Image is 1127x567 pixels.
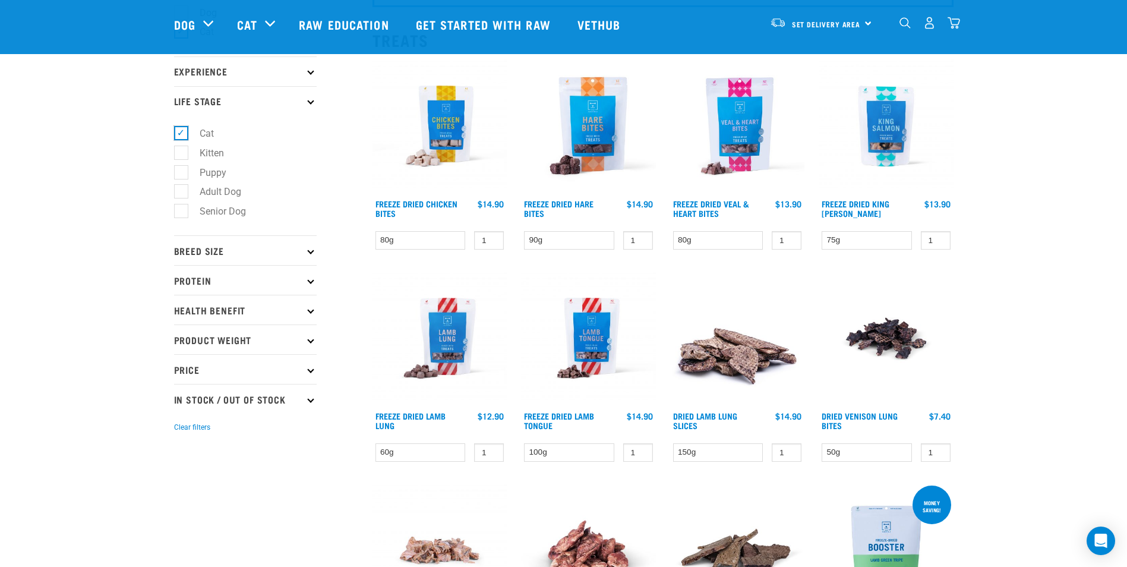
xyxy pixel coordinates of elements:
[819,59,954,194] img: RE Product Shoot 2023 Nov8584
[670,59,805,194] img: Raw Essentials Freeze Dried Veal & Heart Bites Treats
[478,199,504,209] div: $14.90
[566,1,636,48] a: Vethub
[375,414,446,427] a: Freeze Dried Lamb Lung
[375,201,457,215] a: Freeze Dried Chicken Bites
[623,231,653,250] input: 1
[372,59,507,194] img: RE Product Shoot 2023 Nov8581
[174,15,195,33] a: Dog
[921,443,951,462] input: 1
[524,414,594,427] a: Freeze Dried Lamb Tongue
[174,325,317,354] p: Product Weight
[770,17,786,28] img: van-moving.png
[913,494,951,519] div: Money saving!
[899,17,911,29] img: home-icon-1@2x.png
[772,231,801,250] input: 1
[948,17,960,29] img: home-icon@2x.png
[623,443,653,462] input: 1
[923,17,936,29] img: user.png
[287,1,403,48] a: Raw Education
[174,422,210,433] button: Clear filters
[174,384,317,414] p: In Stock / Out Of Stock
[924,199,951,209] div: $13.90
[521,59,656,194] img: Raw Essentials Freeze Dried Hare Bites
[181,146,229,160] label: Kitten
[627,411,653,421] div: $14.90
[524,201,594,215] a: Freeze Dried Hare Bites
[1087,527,1115,555] div: Open Intercom Messenger
[404,1,566,48] a: Get started with Raw
[181,126,219,141] label: Cat
[775,411,801,421] div: $14.90
[670,271,805,406] img: 1303 Lamb Lung Slices 01
[819,271,954,406] img: Venison Lung Bites
[474,231,504,250] input: 1
[174,265,317,295] p: Protein
[478,411,504,421] div: $12.90
[673,414,737,427] a: Dried Lamb Lung Slices
[627,199,653,209] div: $14.90
[237,15,257,33] a: Cat
[474,443,504,462] input: 1
[174,86,317,116] p: Life Stage
[181,184,246,199] label: Adult Dog
[775,199,801,209] div: $13.90
[174,354,317,384] p: Price
[174,235,317,265] p: Breed Size
[822,414,898,427] a: Dried Venison Lung Bites
[181,204,251,219] label: Senior Dog
[792,22,861,26] span: Set Delivery Area
[521,271,656,406] img: RE Product Shoot 2023 Nov8575
[772,443,801,462] input: 1
[174,56,317,86] p: Experience
[174,295,317,325] p: Health Benefit
[673,201,749,215] a: Freeze Dried Veal & Heart Bites
[822,201,889,215] a: Freeze Dried King [PERSON_NAME]
[372,271,507,406] img: RE Product Shoot 2023 Nov8571
[929,411,951,421] div: $7.40
[181,165,231,180] label: Puppy
[921,231,951,250] input: 1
